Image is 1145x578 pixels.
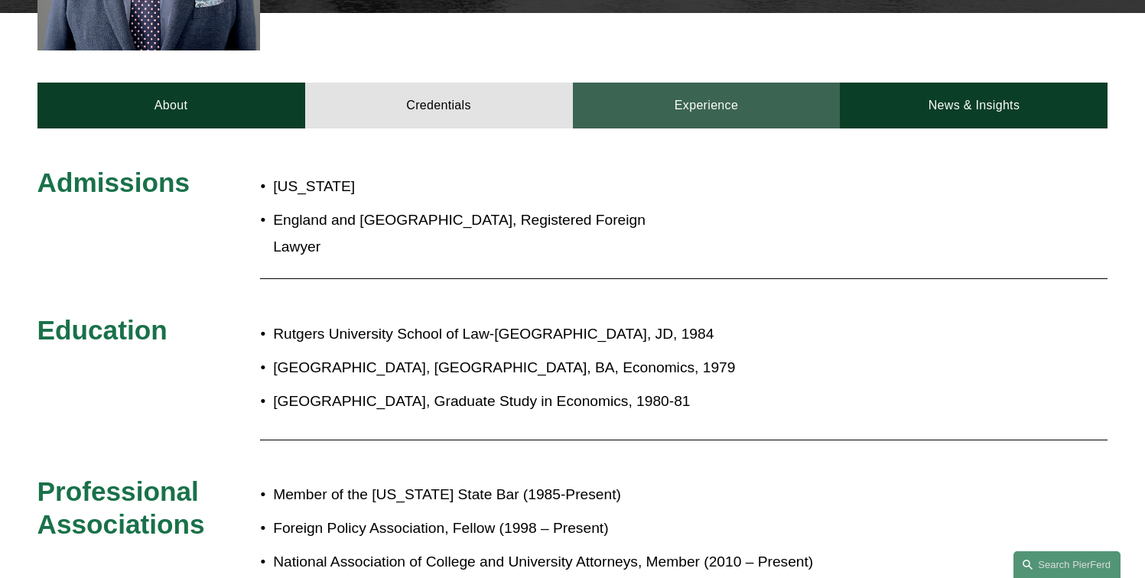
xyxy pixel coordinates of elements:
p: Foreign Policy Association, Fellow (1998 – Present) [273,515,974,542]
span: Professional Associations [37,476,206,540]
a: Credentials [305,83,573,128]
p: [GEOGRAPHIC_DATA], Graduate Study in Economics, 1980-81 [273,388,974,415]
p: England and [GEOGRAPHIC_DATA], Registered Foreign Lawyer [273,207,662,260]
a: About [37,83,305,128]
a: Experience [573,83,841,128]
p: National Association of College and University Attorneys, Member (2010 – Present) [273,549,974,576]
p: [GEOGRAPHIC_DATA], [GEOGRAPHIC_DATA], BA, Economics, 1979 [273,355,974,382]
a: News & Insights [840,83,1108,128]
p: Member of the [US_STATE] State Bar (1985-Present) [273,482,974,508]
a: Search this site [1013,551,1121,578]
p: Rutgers University School of Law-[GEOGRAPHIC_DATA], JD, 1984 [273,321,974,348]
p: [US_STATE] [273,174,662,200]
span: Education [37,315,168,345]
span: Admissions [37,167,190,197]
